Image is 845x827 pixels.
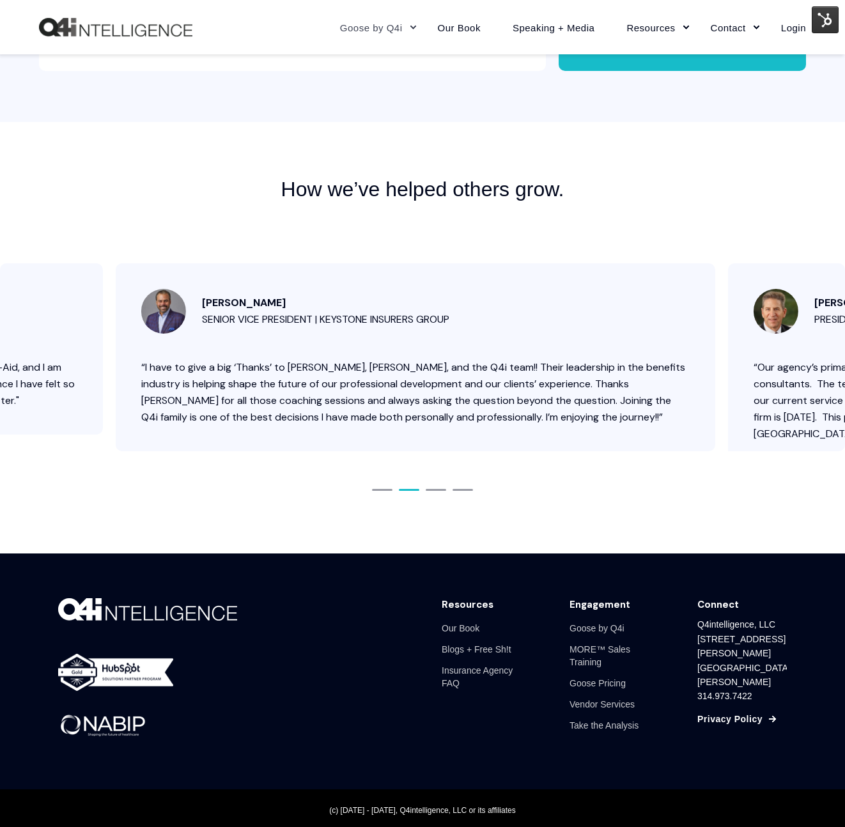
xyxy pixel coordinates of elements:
[58,598,237,621] img: 01202-Q4i-Brand-Design-WH-Apr-10-2023-10-13-58-1515-AM
[399,489,419,491] span: Go to slide 2
[442,598,493,611] div: Resources
[453,489,473,491] span: Go to slide 4
[58,713,148,739] img: NABIP_Logos_Logo 1_White-1
[570,672,626,693] a: Goose Pricing
[442,617,479,638] a: Our Book
[697,617,791,703] div: Q4intelligence, LLC [STREET_ADDRESS][PERSON_NAME] [GEOGRAPHIC_DATA][PERSON_NAME] 314.973.7422
[202,313,449,326] span: Senior Vice President | Keystone Insurers Group
[329,806,515,815] span: (c) [DATE] - [DATE], Q4intelligence, LLC or its affiliates
[570,598,630,611] div: Engagement
[754,289,798,334] img: Steve Heger
[697,598,739,611] div: Connect
[570,617,659,736] div: Navigation Menu
[442,660,531,693] a: Insurance Agency FAQ
[812,6,839,33] img: HubSpot Tools Menu Toggle
[570,617,624,638] a: Goose by Q4i
[570,638,659,672] a: MORE™ Sales Training
[116,263,716,451] div: 2 / 4
[39,18,192,37] img: Q4intelligence, LLC logo
[781,766,845,827] iframe: Chat Widget
[372,489,392,491] span: Go to slide 1
[697,712,763,726] a: Privacy Policy
[202,295,449,311] span: [PERSON_NAME]
[570,715,639,736] a: Take the Analysis
[39,173,806,206] h3: How we’ve helped others grow.
[141,289,186,334] img: 1665591176085
[570,693,635,715] a: Vendor Services
[442,638,511,660] a: Blogs + Free Sh!t
[39,18,192,37] a: Back to Home
[426,489,446,491] span: Go to slide 3
[141,359,690,426] p: “I have to give a big ‘Thanks’ to [PERSON_NAME], [PERSON_NAME], and the Q4i team!! Their leadersh...
[442,617,531,693] div: Navigation Menu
